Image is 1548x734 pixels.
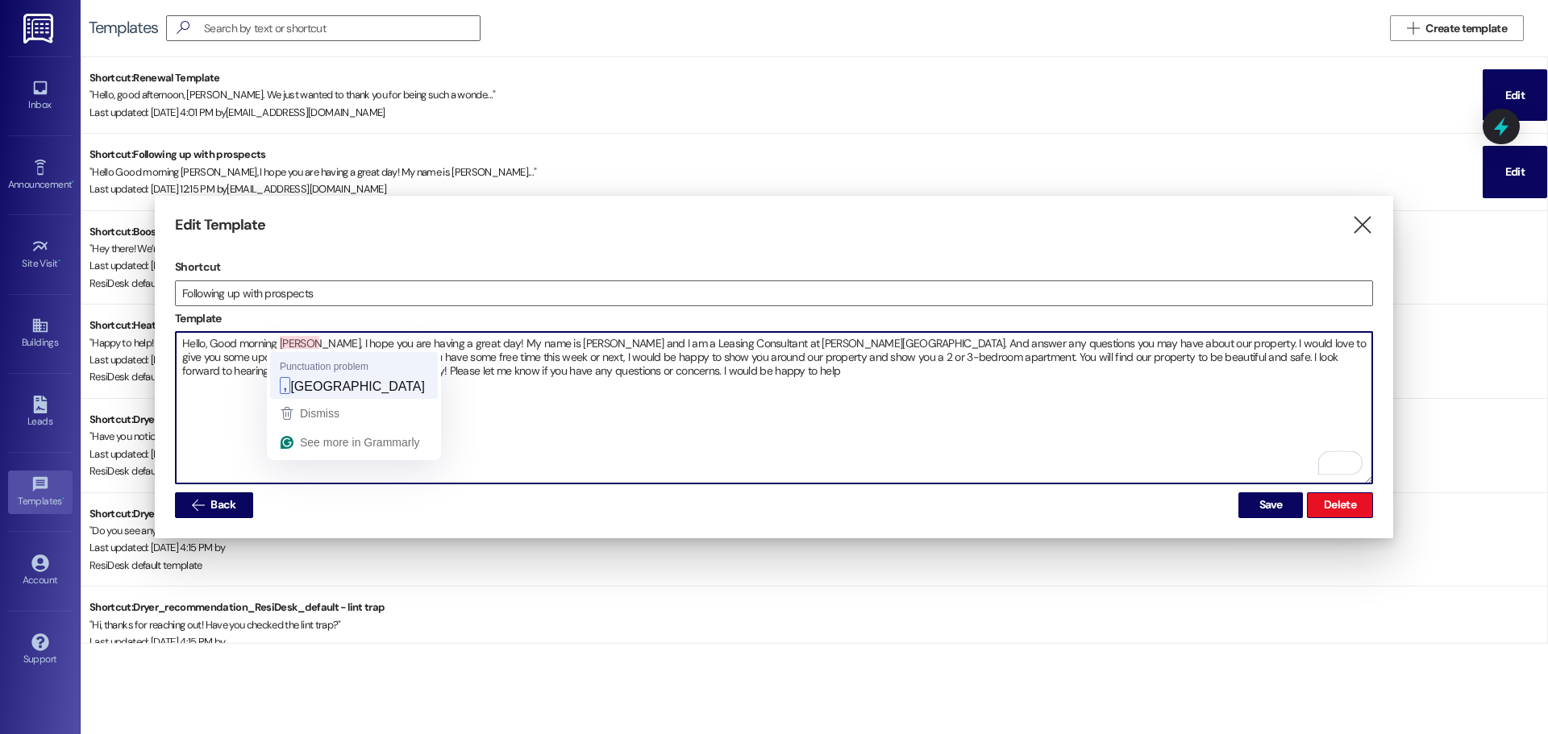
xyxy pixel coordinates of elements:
i:  [1351,217,1373,234]
textarea: To enrich screen reader interactions, please activate Accessibility in Grammarly extension settings [176,332,1372,483]
label: Template [175,306,1373,331]
i:  [192,499,204,512]
span: Save [1259,496,1283,513]
button: Save [1238,492,1303,518]
label: Shortcut [175,255,1373,280]
span: Delete [1324,496,1356,513]
button: Delete [1307,492,1373,518]
button: Back [175,492,253,518]
span: Back [210,496,235,513]
h3: Edit Template [175,216,265,234]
